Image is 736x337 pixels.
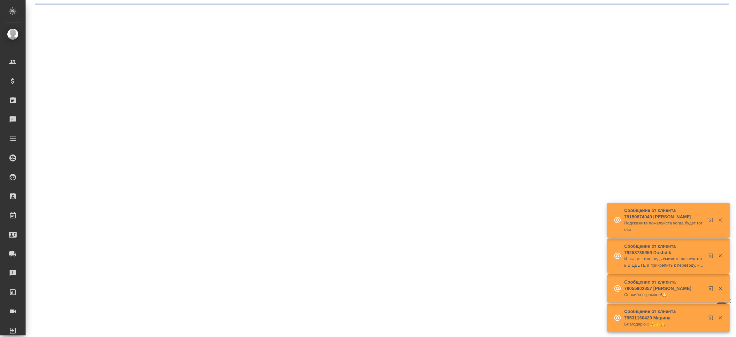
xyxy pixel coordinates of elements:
[624,207,704,220] p: Сообщение от клиента 79150874040 [PERSON_NAME]
[624,220,704,233] p: Подскажите пожалуйста когда будет готово
[714,286,727,291] button: Закрыть
[624,279,704,292] p: Сообщение от клиента 79055902857 [PERSON_NAME]
[624,256,704,269] p: И вы тут тоже ведь сможете распечатать В ЦВЕТЕ и прикрепить к переводу, как и с другими переводами?
[714,315,727,321] button: Закрыть
[624,243,704,256] p: Сообщение от клиента 79253735959 Doshdik
[704,249,720,265] button: Открыть в новой вкладке
[624,308,704,321] p: Сообщение от клиента 79531160420 Марина
[624,321,704,327] p: Благодарю☺🤗👍🙏
[704,311,720,327] button: Открыть в новой вкладке
[704,282,720,297] button: Открыть в новой вкладке
[624,292,704,298] p: Спасибо огромное!🙏🏻
[714,217,727,223] button: Закрыть
[704,214,720,229] button: Открыть в новой вкладке
[714,253,727,259] button: Закрыть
